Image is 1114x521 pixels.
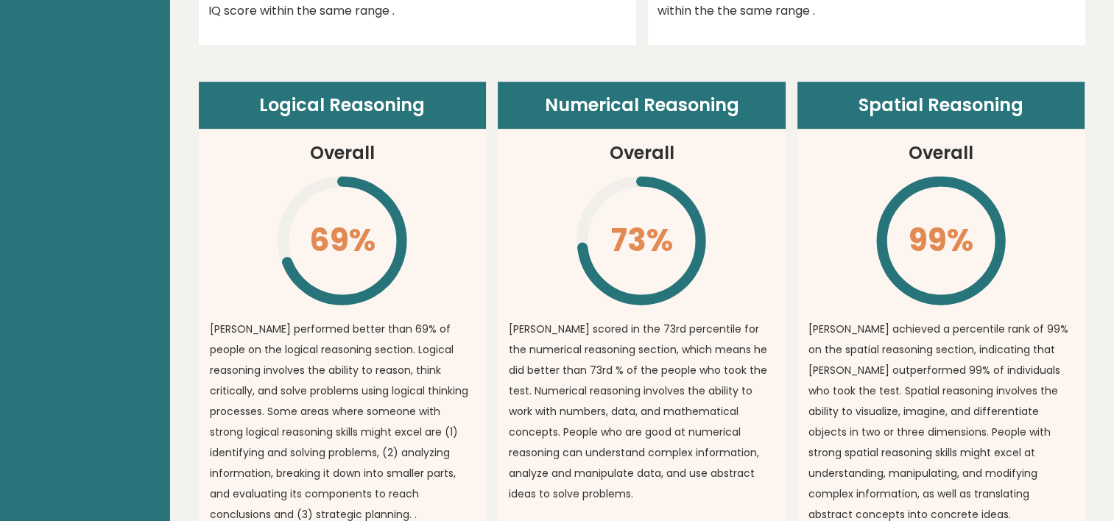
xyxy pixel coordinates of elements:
[509,319,775,504] p: [PERSON_NAME] scored in the 73rd percentile for the numerical reasoning section, which means he d...
[275,174,409,308] svg: \
[797,82,1085,129] header: Spatial Reasoning
[574,174,708,308] svg: \
[609,140,674,166] h3: Overall
[498,82,786,129] header: Numerical Reasoning
[874,174,1008,308] svg: \
[310,140,375,166] h3: Overall
[199,82,487,129] header: Logical Reasoning
[909,140,973,166] h3: Overall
